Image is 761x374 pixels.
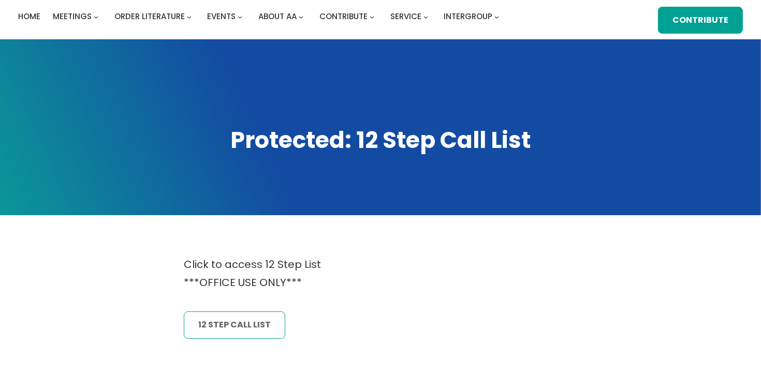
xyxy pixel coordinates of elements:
[18,9,40,24] a: Home
[258,9,297,24] a: About AA
[494,14,499,19] button: Intergroup submenu
[370,14,374,19] button: Contribute submenu
[299,14,303,19] button: About AA submenu
[390,9,421,24] a: Service
[423,14,428,19] button: Service submenu
[444,11,493,22] span: Intergroup
[258,11,297,22] span: About AA
[53,11,92,22] span: Meetings
[53,9,92,24] a: Meetings
[18,11,40,22] span: Home
[238,14,242,19] button: Events submenu
[319,11,368,22] span: Contribute
[444,9,493,24] a: Intergroup
[187,14,192,19] button: Order Literature submenu
[208,11,236,22] span: Events
[18,125,743,156] h1: Protected: 12 Step Call List
[94,14,98,19] button: Meetings submenu
[319,9,368,24] a: Contribute
[184,256,577,292] p: Click to access 12 Step List ***OFFICE USE ONLY***
[114,11,185,22] span: Order Literature
[18,9,503,24] nav: Intergroup
[658,7,743,34] a: Contribute
[184,311,285,338] a: 12 Step CAll List
[390,11,421,22] span: Service
[208,9,236,24] a: Events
